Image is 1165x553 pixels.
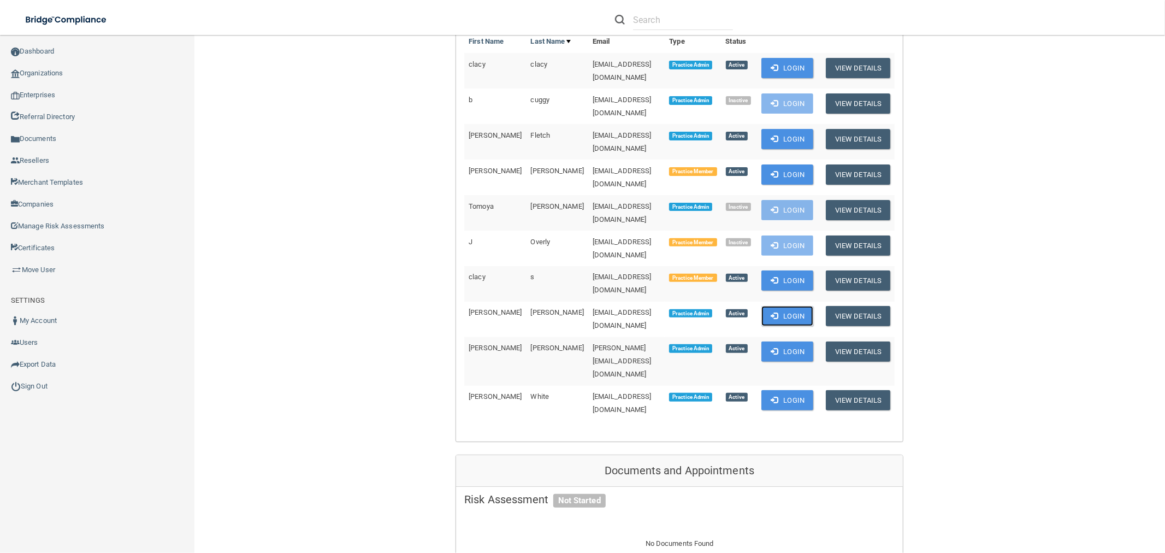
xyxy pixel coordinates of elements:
span: Practice Admin [669,61,712,69]
span: b [469,96,472,104]
span: [EMAIL_ADDRESS][DOMAIN_NAME] [593,96,652,117]
span: s [531,273,535,281]
span: Fletch [531,131,551,139]
span: [EMAIL_ADDRESS][DOMAIN_NAME] [593,167,652,188]
span: [EMAIL_ADDRESS][DOMAIN_NAME] [593,202,652,223]
button: Login [761,342,813,362]
span: [PERSON_NAME] [531,308,584,316]
span: [EMAIL_ADDRESS][DOMAIN_NAME] [593,392,652,414]
span: Practice Member [669,167,717,176]
span: [PERSON_NAME] [469,344,522,352]
img: enterprise.0d942306.png [11,92,20,99]
span: Active [726,393,748,402]
span: [PERSON_NAME] [469,392,522,401]
button: Login [761,390,813,410]
button: View Details [826,270,890,291]
span: Practice Admin [669,393,712,402]
span: Active [726,61,748,69]
a: Last Name [531,35,571,48]
span: [EMAIL_ADDRESS][DOMAIN_NAME] [593,238,652,259]
span: J [469,238,472,246]
span: Inactive [726,203,752,211]
span: cuggy [531,96,550,104]
span: Active [726,274,748,283]
span: Inactive [726,96,752,105]
button: Login [761,93,813,114]
span: Not Started [553,494,606,508]
button: View Details [826,200,890,220]
span: Practice Admin [669,309,712,318]
img: icon-documents.8dae5593.png [11,135,20,144]
a: First Name [469,35,504,48]
img: bridge_compliance_login_screen.278c3ca4.svg [16,9,117,31]
span: [PERSON_NAME] [469,167,522,175]
button: View Details [826,306,890,326]
img: organization-icon.f8decf85.png [11,69,20,78]
span: clacy [469,273,486,281]
button: View Details [826,58,890,78]
span: Active [726,132,748,140]
img: icon-users.e205127d.png [11,338,20,347]
img: briefcase.64adab9b.png [11,264,22,275]
span: Active [726,344,748,353]
button: Login [761,164,813,185]
label: SETTINGS [11,294,45,307]
span: clacy [469,60,486,68]
button: View Details [826,129,890,149]
button: Login [761,306,813,326]
button: View Details [826,164,890,185]
span: [PERSON_NAME] [469,131,522,139]
button: View Details [826,390,890,410]
button: Login [761,270,813,291]
h5: Risk Assessment [464,493,895,505]
img: ic-search.3b580494.png [615,15,625,25]
button: Login [761,58,813,78]
span: Practice Member [669,238,717,247]
button: Login [761,200,813,220]
span: Practice Admin [669,96,712,105]
button: View Details [826,93,890,114]
span: [EMAIL_ADDRESS][DOMAIN_NAME] [593,60,652,81]
img: ic_dashboard_dark.d01f4a41.png [11,48,20,56]
span: [PERSON_NAME][EMAIL_ADDRESS][DOMAIN_NAME] [593,344,652,378]
img: ic_reseller.de258add.png [11,156,20,165]
img: icon-export.b9366987.png [11,360,20,369]
span: Inactive [726,238,752,247]
button: Login [761,129,813,149]
span: Practice Admin [669,203,712,211]
span: [PERSON_NAME] [469,308,522,316]
img: ic_power_dark.7ecde6b1.png [11,381,21,391]
span: clacy [531,60,548,68]
span: Active [726,167,748,176]
span: Practice Member [669,274,717,283]
button: Login [761,236,813,256]
span: White [531,392,549,401]
span: Active [726,309,748,318]
div: Documents and Appointments [456,455,903,487]
span: [PERSON_NAME] [531,202,584,210]
span: Tomoya [469,202,494,210]
span: Overly [531,238,551,246]
span: [PERSON_NAME] [531,167,584,175]
img: ic_user_dark.df1a06c3.png [11,316,20,325]
button: View Details [826,236,890,256]
span: [EMAIL_ADDRESS][DOMAIN_NAME] [593,308,652,330]
span: [PERSON_NAME] [531,344,584,352]
input: Search [633,10,733,30]
span: Practice Admin [669,132,712,140]
button: View Details [826,342,890,362]
span: [EMAIL_ADDRESS][DOMAIN_NAME] [593,131,652,152]
span: [EMAIL_ADDRESS][DOMAIN_NAME] [593,273,652,294]
span: Practice Admin [669,344,712,353]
